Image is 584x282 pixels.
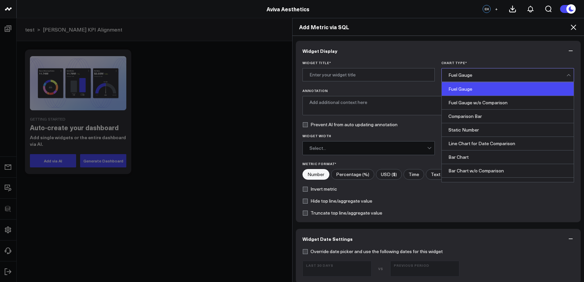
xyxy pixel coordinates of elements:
[375,267,387,271] div: VS
[296,229,581,249] button: Widget Date Settings
[442,82,574,96] div: Fuel Gauge
[442,110,574,123] div: Comparison Bar
[492,5,500,13] button: +
[267,5,309,13] a: Aviva Aesthetics
[441,61,574,65] label: Chart Type *
[442,96,574,110] div: Fuel Gauge w/o Comparison
[442,164,574,178] div: Bar Chart w/o Comparison
[302,162,574,166] label: Metric Format*
[495,7,498,11] span: +
[302,249,443,254] label: Override date picker and use the following dates for this widget
[390,261,459,277] button: Previous Period
[309,145,427,151] div: Select...
[404,169,424,180] label: Time
[442,150,574,164] div: Bar Chart
[376,169,402,180] label: USD ($)
[302,210,382,216] label: Truncate top line/aggregate value
[394,263,456,267] b: Previous Period
[442,178,574,191] div: Wide Bar Chart
[442,123,574,137] div: Static Number
[448,72,566,78] div: Fuel Gauge
[331,169,374,180] label: Percentage (%)
[302,198,372,204] label: Hide top line/aggregate value
[302,89,574,93] label: Annotation
[302,134,435,138] label: Widget Width
[483,5,491,13] div: EH
[302,186,337,192] label: Invert metric
[299,23,578,31] h2: Add Metric via SQL
[302,236,353,241] span: Widget Date Settings
[302,68,435,81] input: Enter your widget title
[442,137,574,150] div: Line Chart for Date Comparison
[302,122,398,127] label: Prevent AI from auto updating annotation
[296,41,581,61] button: Widget Display
[302,169,329,180] label: Number
[302,261,372,277] button: Last 30 Days
[302,48,337,53] span: Widget Display
[302,61,435,65] label: Widget Title *
[306,263,368,267] b: Last 30 Days
[426,169,445,180] label: Text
